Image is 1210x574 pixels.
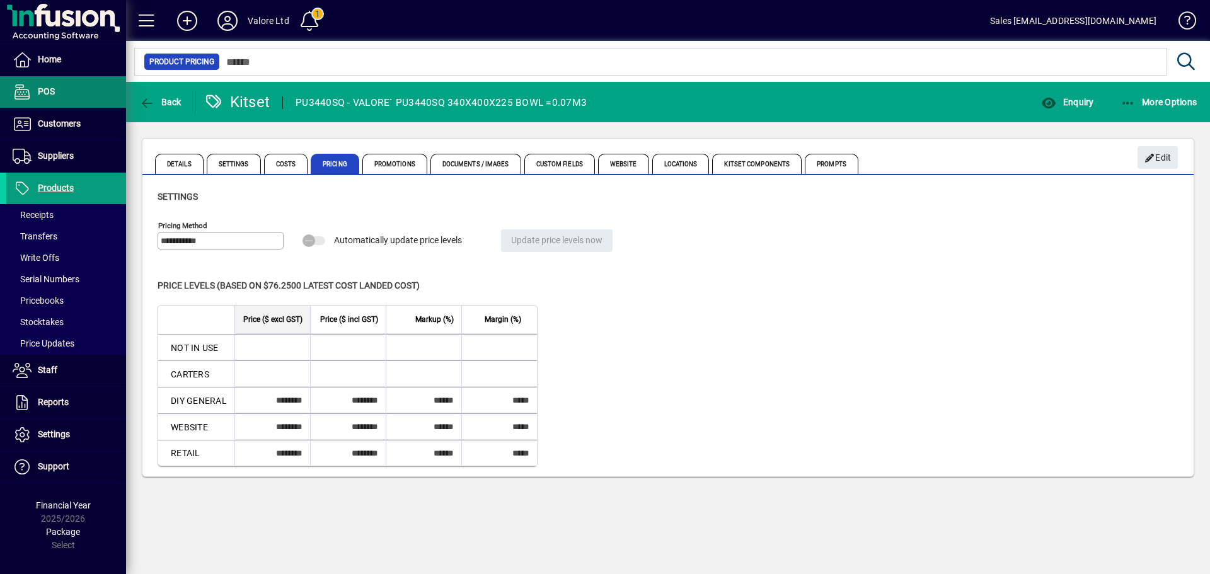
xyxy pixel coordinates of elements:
a: Reports [6,387,126,418]
span: Enquiry [1041,97,1093,107]
span: Write Offs [13,253,59,263]
span: Automatically update price levels [334,235,462,245]
span: Details [155,154,204,174]
div: Valore Ltd [248,11,289,31]
span: Prompts [805,154,858,174]
button: Update price levels now [501,229,613,252]
div: Sales [EMAIL_ADDRESS][DOMAIN_NAME] [990,11,1156,31]
span: Settings [38,429,70,439]
span: Receipts [13,210,54,220]
span: Website [598,154,649,174]
button: More Options [1117,91,1201,113]
span: Back [139,97,181,107]
span: Documents / Images [430,154,521,174]
a: Pricebooks [6,290,126,311]
a: Customers [6,108,126,140]
span: Custom Fields [524,154,595,174]
button: Add [167,9,207,32]
span: Pricebooks [13,296,64,306]
span: Price levels (based on $76.2500 Latest cost landed cost) [158,280,420,290]
a: Support [6,451,126,483]
span: Promotions [362,154,427,174]
span: Update price levels now [511,230,602,251]
td: RETAIL [158,440,234,466]
a: Knowledge Base [1169,3,1194,43]
span: Home [38,54,61,64]
a: Settings [6,419,126,451]
span: Pricing [311,154,359,174]
span: Kitset Components [712,154,802,174]
a: Home [6,44,126,76]
span: Support [38,461,69,471]
a: Suppliers [6,141,126,172]
span: Price ($ excl GST) [243,313,302,326]
button: Edit [1138,146,1178,169]
span: Price Updates [13,338,74,348]
td: DIY GENERAL [158,387,234,413]
span: Products [38,183,74,193]
a: POS [6,76,126,108]
span: Price ($ incl GST) [320,313,378,326]
div: Kitset [205,92,270,112]
span: Staff [38,365,57,375]
a: Write Offs [6,247,126,268]
a: Price Updates [6,333,126,354]
span: Serial Numbers [13,274,79,284]
div: PU3440SQ - VALORE` PU3440SQ 340X400X225 BOWL =0.07M3 [296,93,587,113]
span: Settings [158,192,198,202]
span: Transfers [13,231,57,241]
a: Serial Numbers [6,268,126,290]
button: Back [136,91,185,113]
span: Locations [652,154,710,174]
span: Edit [1144,147,1172,168]
button: Profile [207,9,248,32]
span: More Options [1121,97,1197,107]
span: Markup (%) [415,313,454,326]
a: Transfers [6,226,126,247]
a: Stocktakes [6,311,126,333]
td: CARTERS [158,360,234,387]
span: Customers [38,118,81,129]
span: Reports [38,397,69,407]
span: Package [46,527,80,537]
mat-label: Pricing method [158,221,207,230]
span: Suppliers [38,151,74,161]
span: Costs [264,154,308,174]
td: WEBSITE [158,413,234,440]
span: Settings [207,154,261,174]
span: Margin (%) [485,313,521,326]
a: Staff [6,355,126,386]
button: Enquiry [1038,91,1097,113]
span: Financial Year [36,500,91,510]
span: Stocktakes [13,317,64,327]
a: Receipts [6,204,126,226]
app-page-header-button: Back [126,91,195,113]
span: Product Pricing [149,55,214,68]
span: POS [38,86,55,96]
td: NOT IN USE [158,334,234,360]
